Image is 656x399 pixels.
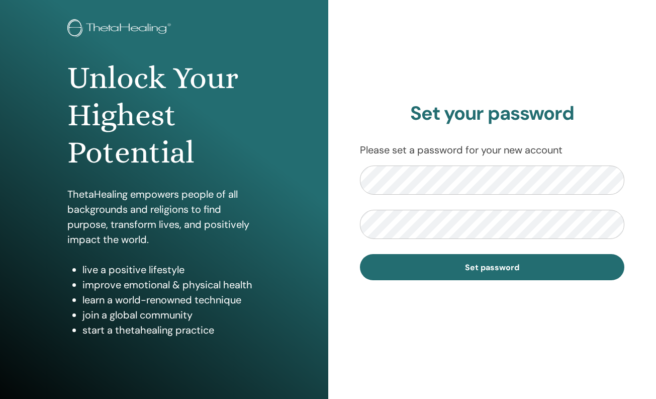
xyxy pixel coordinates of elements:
[360,254,625,280] button: Set password
[82,307,261,323] li: join a global community
[360,102,625,125] h2: Set your password
[82,262,261,277] li: live a positive lifestyle
[465,262,519,273] span: Set password
[67,59,261,172] h1: Unlock Your Highest Potential
[82,292,261,307] li: learn a world-renowned technique
[82,323,261,338] li: start a thetahealing practice
[360,142,625,157] p: Please set a password for your new account
[82,277,261,292] li: improve emotional & physical health
[67,187,261,247] p: ThetaHealing empowers people of all backgrounds and religions to find purpose, transform lives, a...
